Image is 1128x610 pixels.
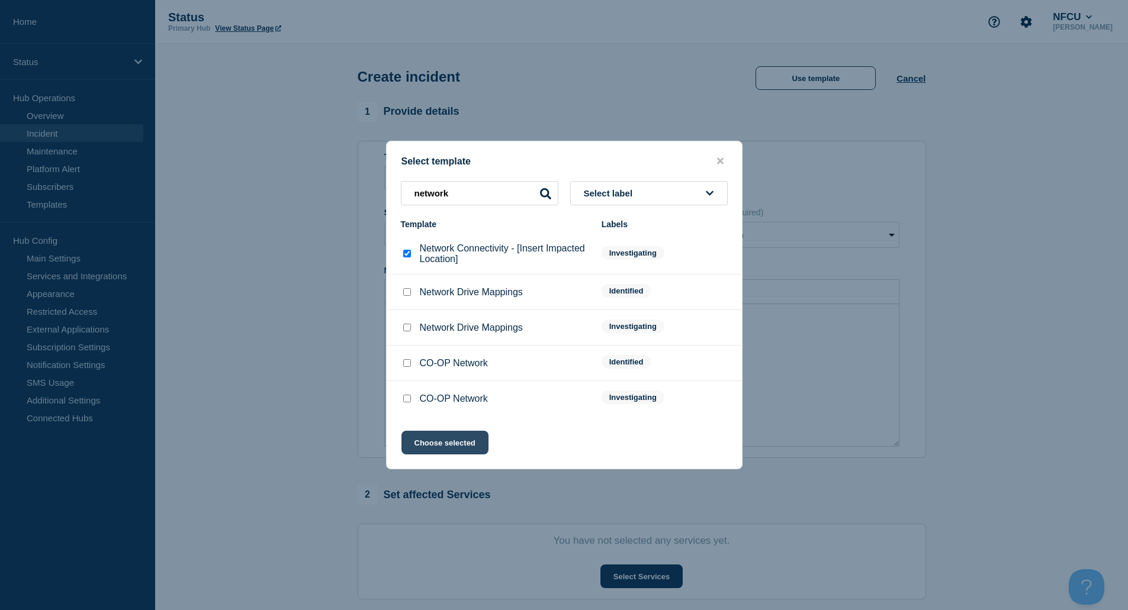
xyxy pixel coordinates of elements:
input: Network Connectivity - [Insert Impacted Location] checkbox [403,250,411,257]
input: Network Drive Mappings checkbox [403,324,411,331]
div: Template [401,220,590,229]
p: Network Drive Mappings [420,322,523,333]
input: Network Drive Mappings checkbox [403,288,411,296]
span: Investigating [602,246,664,260]
p: Network Drive Mappings [420,287,523,298]
p: CO-OP Network [420,358,488,369]
span: Select label [584,188,638,198]
span: Investigating [602,319,664,333]
input: CO-OP Network checkbox [403,359,411,367]
p: Network Connectivity - [Insert Impacted Location] [420,243,590,264]
span: Identified [602,284,651,298]
input: Search templates & labels [401,181,558,205]
button: close button [714,156,727,167]
div: Labels [602,220,728,229]
button: Choose selected [401,431,489,454]
p: CO-OP Network [420,393,488,404]
div: Select template [387,156,742,167]
button: Select label [570,181,728,205]
span: Identified [602,355,651,369]
input: CO-OP Network checkbox [403,395,411,402]
span: Investigating [602,390,664,404]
